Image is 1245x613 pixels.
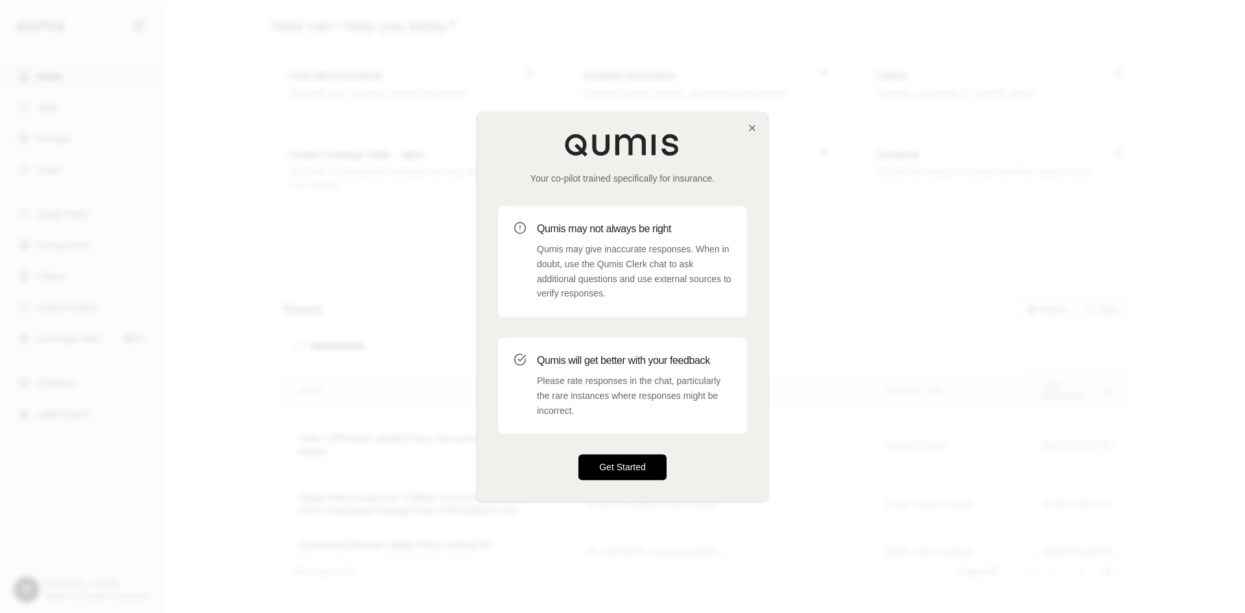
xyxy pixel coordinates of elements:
p: Qumis may give inaccurate responses. When in doubt, use the Qumis Clerk chat to ask additional qu... [537,242,731,301]
h3: Qumis will get better with your feedback [537,353,731,368]
button: Get Started [578,454,667,480]
p: Please rate responses in the chat, particularly the rare instances where responses might be incor... [537,374,731,418]
h3: Qumis may not always be right [537,221,731,237]
img: Qumis Logo [564,133,681,156]
p: Your co-pilot trained specifically for insurance. [498,172,747,185]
